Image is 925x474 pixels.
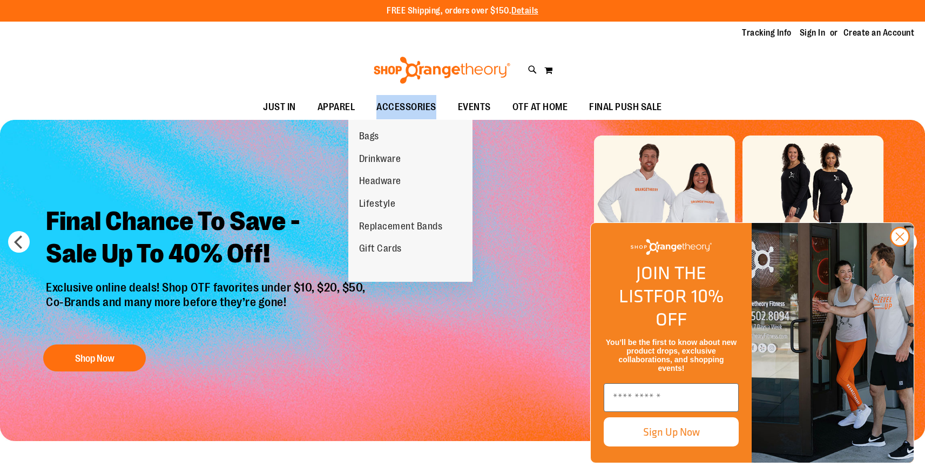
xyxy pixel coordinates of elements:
[631,239,712,255] img: Shop Orangetheory
[843,27,915,39] a: Create an Account
[458,95,491,119] span: EVENTS
[8,231,30,253] button: prev
[359,131,379,144] span: Bags
[512,95,568,119] span: OTF AT HOME
[742,27,792,39] a: Tracking Info
[38,197,376,377] a: Final Chance To Save -Sale Up To 40% Off! Exclusive online deals! Shop OTF favorites under $10, $...
[752,223,914,463] img: Shop Orangtheory
[606,338,737,373] span: You’ll be the first to know about new product drops, exclusive collaborations, and shopping events!
[359,243,402,256] span: Gift Cards
[604,383,739,412] input: Enter email
[376,95,436,119] span: ACCESSORIES
[579,212,925,474] div: FLYOUT Form
[348,120,472,282] ul: ACCESSORIES
[800,27,826,39] a: Sign In
[263,95,296,119] span: JUST IN
[252,95,307,120] a: JUST IN
[348,238,413,260] a: Gift Cards
[43,344,146,371] button: Shop Now
[578,95,673,120] a: FINAL PUSH SALE
[359,175,401,189] span: Headware
[502,95,579,120] a: OTF AT HOME
[890,227,910,247] button: Close dialog
[359,153,401,167] span: Drinkware
[307,95,366,120] a: APPAREL
[372,57,512,84] img: Shop Orangetheory
[348,125,390,148] a: Bags
[589,95,662,119] span: FINAL PUSH SALE
[387,5,538,17] p: FREE Shipping, orders over $150.
[348,215,454,238] a: Replacement Bands
[447,95,502,120] a: EVENTS
[38,197,376,281] h2: Final Chance To Save - Sale Up To 40% Off!
[348,193,407,215] a: Lifestyle
[359,198,396,212] span: Lifestyle
[511,6,538,16] a: Details
[38,281,376,334] p: Exclusive online deals! Shop OTF favorites under $10, $20, $50, Co-Brands and many more before th...
[348,148,412,171] a: Drinkware
[348,170,412,193] a: Headware
[653,282,724,333] span: FOR 10% OFF
[366,95,447,120] a: ACCESSORIES
[359,221,443,234] span: Replacement Bands
[619,259,706,309] span: JOIN THE LIST
[318,95,355,119] span: APPAREL
[604,417,739,446] button: Sign Up Now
